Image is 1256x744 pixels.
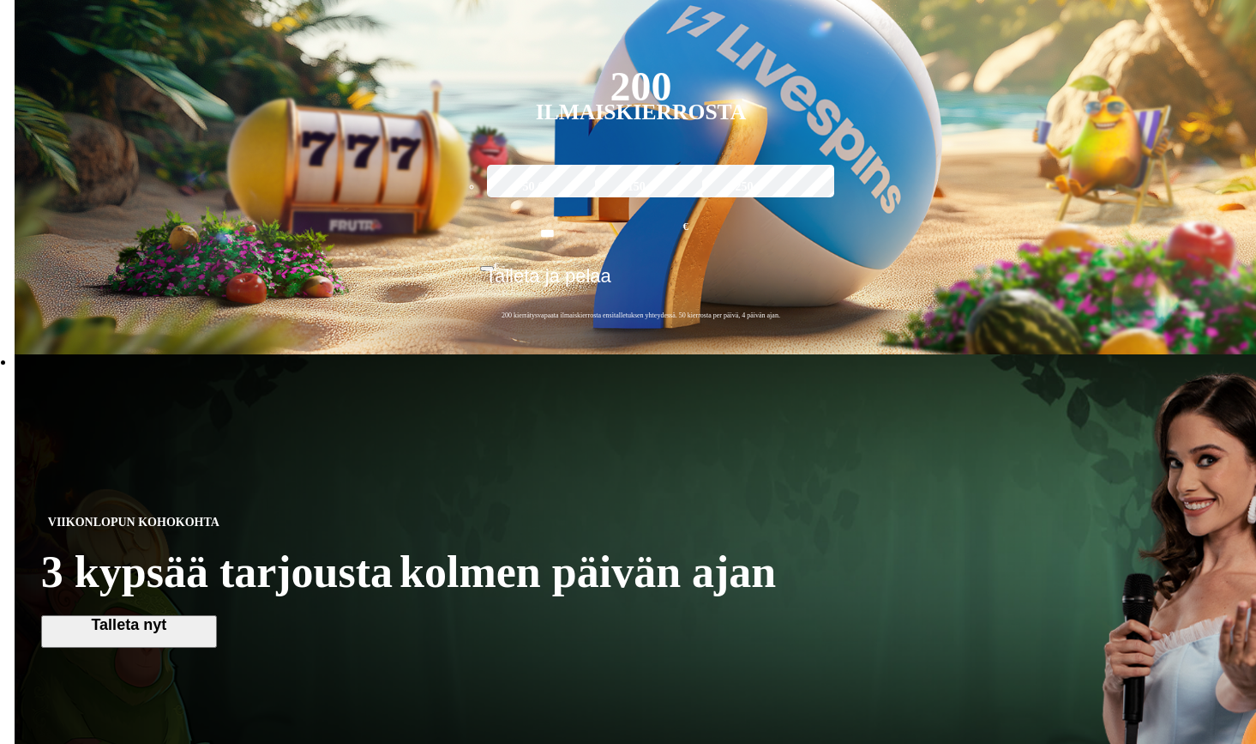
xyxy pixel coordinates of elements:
[698,162,799,212] label: 250 €
[610,76,671,97] div: 200
[485,265,611,299] span: Talleta ja pelaa
[494,260,499,270] span: €
[41,512,226,533] span: VIIKONLOPUN KOHOKOHTA
[480,311,802,320] span: 200 kierrätysvapaata ilmaiskierrosta ensitalletuksen yhteydessä. 50 kierrosta per päivä, 4 päivän...
[41,547,393,597] span: 3 kypsää tarjousta
[591,162,692,212] label: 150 €
[683,219,688,235] span: €
[483,162,584,212] label: 50 €
[400,550,776,595] span: kolmen päivän ajan
[50,617,208,633] span: Talleta nyt
[480,264,802,300] button: Talleta ja pelaa
[536,102,747,123] div: Ilmaiskierrosta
